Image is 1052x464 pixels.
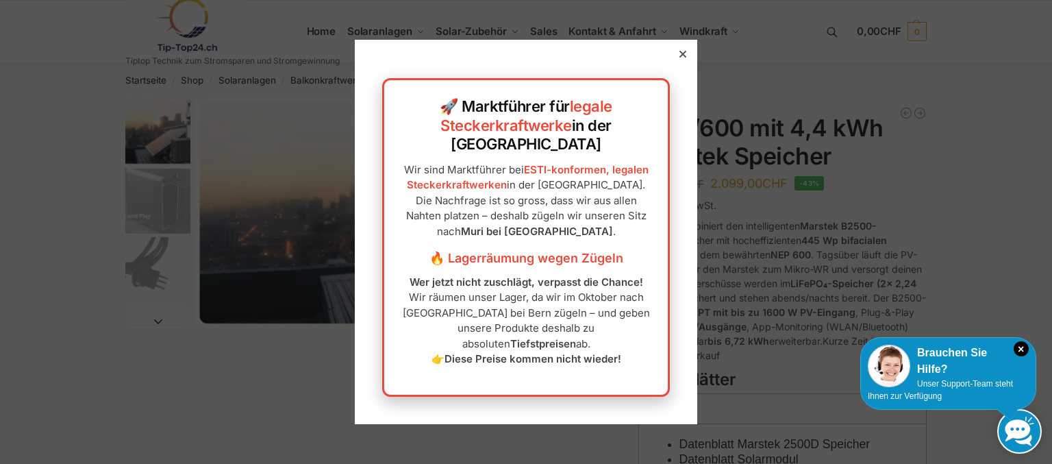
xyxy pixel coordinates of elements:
a: ESTI-konformen, legalen Steckerkraftwerken [407,163,649,192]
span: Unser Support-Team steht Ihnen zur Verfügung [868,379,1013,401]
strong: Diese Preise kommen nicht wieder! [444,352,621,365]
h2: 🚀 Marktführer für in der [GEOGRAPHIC_DATA] [398,97,654,154]
strong: Wer jetzt nicht zuschlägt, verpasst die Chance! [410,276,643,289]
p: Wir sind Marktführer bei in der [GEOGRAPHIC_DATA]. Die Nachfrage ist so gross, dass wir aus allen... [398,162,654,240]
strong: Muri bei [GEOGRAPHIC_DATA] [461,225,613,238]
img: Customer service [868,345,910,387]
h3: 🔥 Lagerräumung wegen Zügeln [398,249,654,267]
p: Wir räumen unser Lager, da wir im Oktober nach [GEOGRAPHIC_DATA] bei Bern zügeln – und geben unse... [398,275,654,367]
a: legale Steckerkraftwerke [440,97,612,134]
i: Schließen [1014,341,1029,356]
strong: Tiefstpreisen [510,337,576,350]
div: Brauchen Sie Hilfe? [868,345,1029,378]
